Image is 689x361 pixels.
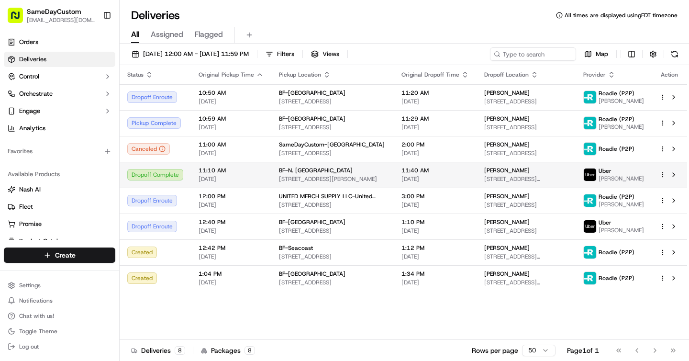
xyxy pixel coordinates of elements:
img: roadie-logo-v2.jpg [584,194,596,207]
span: Assigned [151,29,183,40]
div: 8 [244,346,255,355]
div: Past conversations [10,124,64,132]
span: 12:40 PM [199,218,264,226]
span: [DATE] [401,124,469,131]
button: Orchestrate [4,86,115,102]
button: Start new chat [163,94,174,106]
span: 1:04 PM [199,270,264,278]
span: [PERSON_NAME] [599,175,644,182]
span: [PERSON_NAME] [484,89,530,97]
span: [DATE] [401,227,469,235]
a: Fleet [8,203,111,211]
button: Promise [4,216,115,232]
button: Refresh [668,47,681,61]
span: UNITED MERCH SUPPLY LLC-United Merch Supply [279,192,386,200]
img: roadie-logo-v2.jpg [584,143,596,155]
button: Product Catalog [4,234,115,249]
img: Nash [10,10,29,29]
span: Original Dropoff Time [401,71,459,79]
span: Notifications [19,297,53,305]
span: [STREET_ADDRESS][PERSON_NAME] [484,175,568,183]
div: Deliveries [131,346,185,355]
span: [PERSON_NAME] [484,270,530,278]
span: BF-N. [GEOGRAPHIC_DATA] [279,167,353,174]
span: [STREET_ADDRESS] [279,149,386,157]
span: 10:59 AM [199,115,264,123]
span: [STREET_ADDRESS] [279,279,386,286]
span: Roadie (P2P) [599,145,634,153]
span: [STREET_ADDRESS][PERSON_NAME] [484,279,568,286]
span: Promise [19,220,42,228]
a: 💻API Documentation [77,210,157,227]
span: All [131,29,139,40]
span: [DATE] [199,253,264,260]
span: 11:00 AM [199,141,264,148]
span: 3:00 PM [401,192,469,200]
span: Engage [19,107,40,115]
button: Map [580,47,612,61]
span: 2:00 PM [401,141,469,148]
span: BF-Seacoast [279,244,313,252]
span: [STREET_ADDRESS] [484,149,568,157]
img: Regen Pajulas [10,165,25,180]
input: Got a question? Start typing here... [25,62,172,72]
span: Views [322,50,339,58]
img: roadie-logo-v2.jpg [584,246,596,259]
span: [DATE] 12:00 AM - [DATE] 11:59 PM [143,50,249,58]
span: [PERSON_NAME] [599,123,644,131]
span: 1:34 PM [401,270,469,278]
span: Roadie (P2P) [599,115,634,123]
span: Nash AI [19,185,41,194]
span: Orchestrate [19,90,53,98]
span: [STREET_ADDRESS] [484,124,568,131]
button: Chat with us! [4,309,115,323]
span: [DATE] [199,227,264,235]
span: 10:50 AM [199,89,264,97]
img: 1736555255976-a54dd68f-1ca7-489b-9aae-adbdc363a1c4 [10,91,27,109]
span: [DATE] [77,174,97,182]
span: • [81,148,85,156]
span: Pylon [95,237,116,245]
span: Control [19,72,39,81]
span: 11:40 AM [401,167,469,174]
span: [PERSON_NAME] [599,97,644,105]
span: Roadie (P2P) [599,90,634,97]
div: 💻 [81,215,89,223]
span: BF-[GEOGRAPHIC_DATA] [279,115,345,123]
span: Deliveries [19,55,46,64]
span: SameDayCustom [27,7,81,16]
p: Rows per page [472,346,518,355]
span: All times are displayed using EDT timezone [565,11,678,19]
span: [PERSON_NAME] [599,201,644,208]
button: See all [148,123,174,134]
span: [PERSON_NAME] [484,192,530,200]
span: [PERSON_NAME] [484,218,530,226]
div: 8 [175,346,185,355]
div: Canceled [127,143,170,155]
span: [STREET_ADDRESS] [279,227,386,235]
span: Log out [19,343,39,350]
a: Product Catalog [8,237,111,246]
button: Control [4,69,115,84]
button: Engage [4,103,115,119]
span: Status [127,71,144,79]
button: Notifications [4,294,115,307]
span: [PERSON_NAME] [484,141,530,148]
button: Views [307,47,344,61]
span: Chat with us! [19,312,54,320]
span: [DATE] [401,201,469,209]
span: [DATE] [401,149,469,157]
img: roadie-logo-v2.jpg [584,117,596,129]
span: Map [596,50,608,58]
span: Flagged [195,29,223,40]
span: 11:10 AM [199,167,264,174]
span: BF-[GEOGRAPHIC_DATA] [279,89,345,97]
div: Available Products [4,167,115,182]
span: [DATE] [401,98,469,105]
span: [STREET_ADDRESS] [279,124,386,131]
span: [STREET_ADDRESS][PERSON_NAME] [279,175,386,183]
span: API Documentation [90,214,154,224]
a: Promise [8,220,111,228]
span: [PERSON_NAME] [599,226,644,234]
span: Create [55,250,76,260]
